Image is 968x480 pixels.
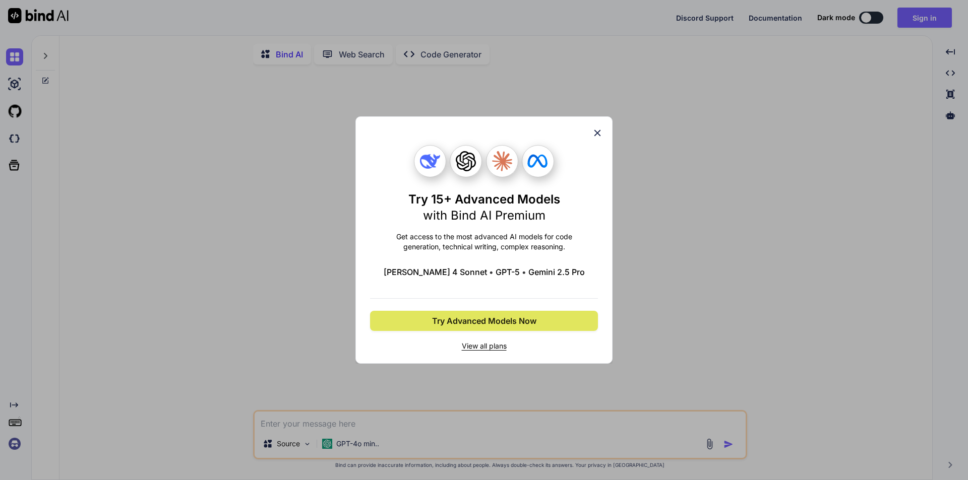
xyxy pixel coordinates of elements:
[370,341,598,351] span: View all plans
[423,208,546,223] span: with Bind AI Premium
[528,266,585,278] span: Gemini 2.5 Pro
[408,191,560,224] h1: Try 15+ Advanced Models
[420,151,440,171] img: Deepseek
[370,311,598,331] button: Try Advanced Models Now
[496,266,520,278] span: GPT-5
[432,315,536,327] span: Try Advanced Models Now
[384,266,487,278] span: [PERSON_NAME] 4 Sonnet
[522,266,526,278] span: •
[370,232,598,252] p: Get access to the most advanced AI models for code generation, technical writing, complex reasoning.
[489,266,494,278] span: •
